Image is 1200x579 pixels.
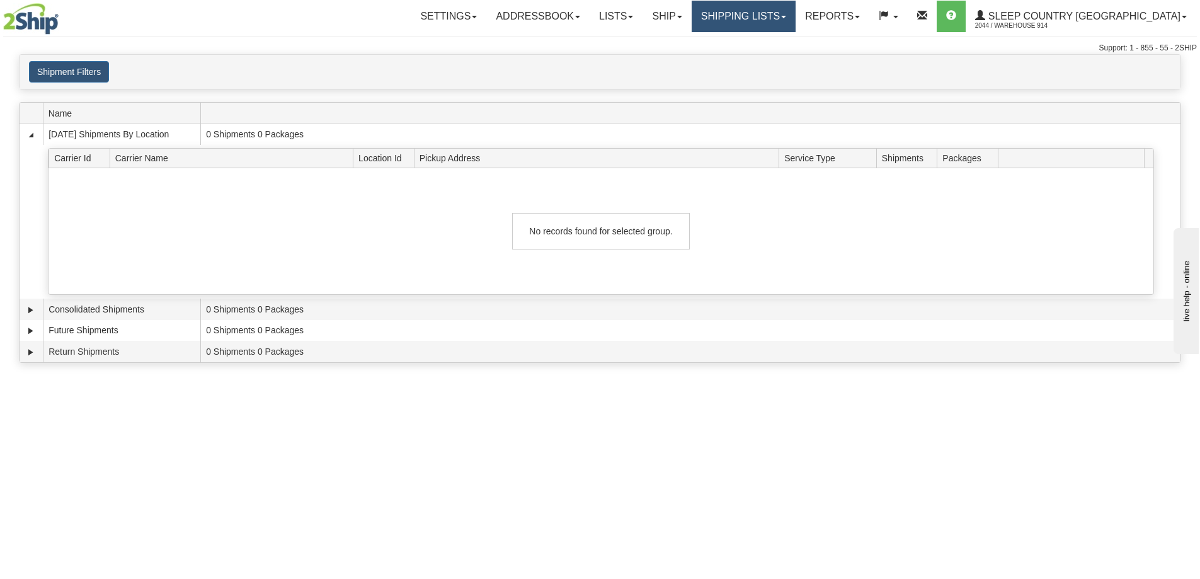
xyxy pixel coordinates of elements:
a: Expand [25,346,37,358]
a: Ship [643,1,691,32]
a: Reports [796,1,869,32]
span: Packages [942,148,998,168]
a: Expand [25,304,37,316]
span: Service Type [784,148,876,168]
td: 0 Shipments 0 Packages [200,341,1180,362]
div: No records found for selected group. [512,213,690,249]
td: Consolidated Shipments [43,299,200,320]
span: Sleep Country [GEOGRAPHIC_DATA] [985,11,1180,21]
a: Expand [25,324,37,337]
img: logo2044.jpg [3,3,59,35]
span: Name [49,103,200,123]
span: 2044 / Warehouse 914 [975,20,1070,32]
td: Return Shipments [43,341,200,362]
a: Lists [590,1,643,32]
td: 0 Shipments 0 Packages [200,299,1180,320]
span: Pickup Address [420,148,779,168]
a: Shipping lists [692,1,796,32]
span: Shipments [882,148,937,168]
a: Sleep Country [GEOGRAPHIC_DATA] 2044 / Warehouse 914 [966,1,1196,32]
div: live help - online [9,11,117,20]
a: Addressbook [486,1,590,32]
td: Future Shipments [43,320,200,341]
a: Settings [411,1,486,32]
span: Location Id [358,148,414,168]
td: 0 Shipments 0 Packages [200,123,1180,145]
a: Collapse [25,129,37,141]
iframe: chat widget [1171,225,1199,353]
div: Support: 1 - 855 - 55 - 2SHIP [3,43,1197,54]
button: Shipment Filters [29,61,109,83]
td: [DATE] Shipments By Location [43,123,200,145]
span: Carrier Name [115,148,353,168]
td: 0 Shipments 0 Packages [200,320,1180,341]
span: Carrier Id [54,148,110,168]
